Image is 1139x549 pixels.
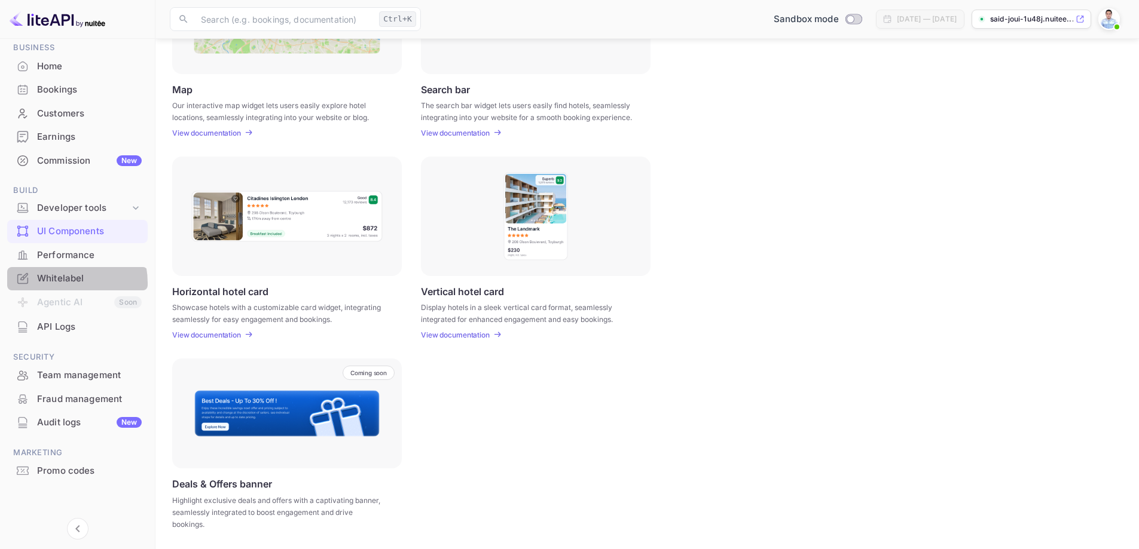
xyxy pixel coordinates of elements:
p: View documentation [421,128,490,137]
div: Performance [7,244,148,267]
a: View documentation [421,330,493,339]
span: Build [7,184,148,197]
div: New [117,417,142,428]
div: Promo codes [37,464,142,478]
a: Team management [7,364,148,386]
div: Developer tools [37,201,130,215]
p: View documentation [421,330,490,339]
div: Developer tools [7,198,148,219]
div: Whitelabel [7,267,148,290]
div: Switch to Production mode [769,13,866,26]
span: Marketing [7,446,148,459]
p: Horizontal hotel card [172,286,268,297]
p: Our interactive map widget lets users easily explore hotel locations, seamlessly integrating into... [172,100,387,121]
img: Vertical hotel card Frame [503,171,569,261]
a: CommissionNew [7,149,148,171]
span: Security [7,351,148,364]
div: Audit logsNew [7,411,148,434]
div: Commission [37,154,142,168]
div: UI Components [7,220,148,243]
span: Sandbox mode [774,13,839,26]
div: [DATE] — [DATE] [897,14,957,24]
img: Horizontal hotel card Frame [191,190,383,243]
span: Business [7,41,148,54]
p: Vertical hotel card [421,286,504,297]
a: View documentation [172,330,245,339]
p: Highlight exclusive deals and offers with a captivating banner, seamlessly integrated to boost en... [172,495,387,530]
p: Coming soon [350,369,387,376]
div: API Logs [7,315,148,339]
div: Team management [37,369,142,382]
a: API Logs [7,315,148,338]
img: LiteAPI logo [10,10,105,29]
div: Fraud management [37,392,142,406]
a: Bookings [7,78,148,100]
div: Earnings [7,125,148,149]
div: Performance [37,249,142,262]
div: New [117,155,142,166]
p: Map [172,84,193,95]
a: Audit logsNew [7,411,148,433]
p: said-joui-1u48j.nuitee... [990,14,1073,24]
div: Home [37,60,142,73]
div: Customers [37,107,142,121]
div: Promo codes [7,459,148,483]
p: Showcase hotels with a customizable card widget, integrating seamlessly for easy engagement and b... [172,302,387,323]
div: Earnings [37,130,142,144]
button: Collapse navigation [67,518,88,539]
div: Whitelabel [37,272,142,286]
a: Earnings [7,125,148,148]
img: Said Joui [1100,10,1119,29]
a: UI Components [7,220,148,242]
a: Performance [7,244,148,266]
div: UI Components [37,225,142,238]
p: The search bar widget lets users easily find hotels, seamlessly integrating into your website for... [421,100,636,121]
div: Team management [7,364,148,387]
a: View documentation [172,128,245,137]
div: Home [7,55,148,78]
div: Customers [7,102,148,125]
a: View documentation [421,128,493,137]
div: Ctrl+K [379,11,416,27]
a: Fraud management [7,388,148,410]
div: Audit logs [37,416,142,430]
div: CommissionNew [7,149,148,173]
a: Whitelabel [7,267,148,289]
p: Display hotels in a sleek vertical card format, seamlessly integrated for enhanced engagement and... [421,302,636,323]
div: Bookings [7,78,148,102]
a: Promo codes [7,459,148,481]
input: Search (e.g. bookings, documentation) [194,7,374,31]
div: Bookings [37,83,142,97]
p: Search bar [421,84,470,95]
a: Home [7,55,148,77]
a: Customers [7,102,148,124]
img: Banner Frame [194,389,380,437]
div: Fraud management [7,388,148,411]
div: API Logs [37,320,142,334]
p: Deals & Offers banner [172,478,272,490]
p: View documentation [172,128,241,137]
p: View documentation [172,330,241,339]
